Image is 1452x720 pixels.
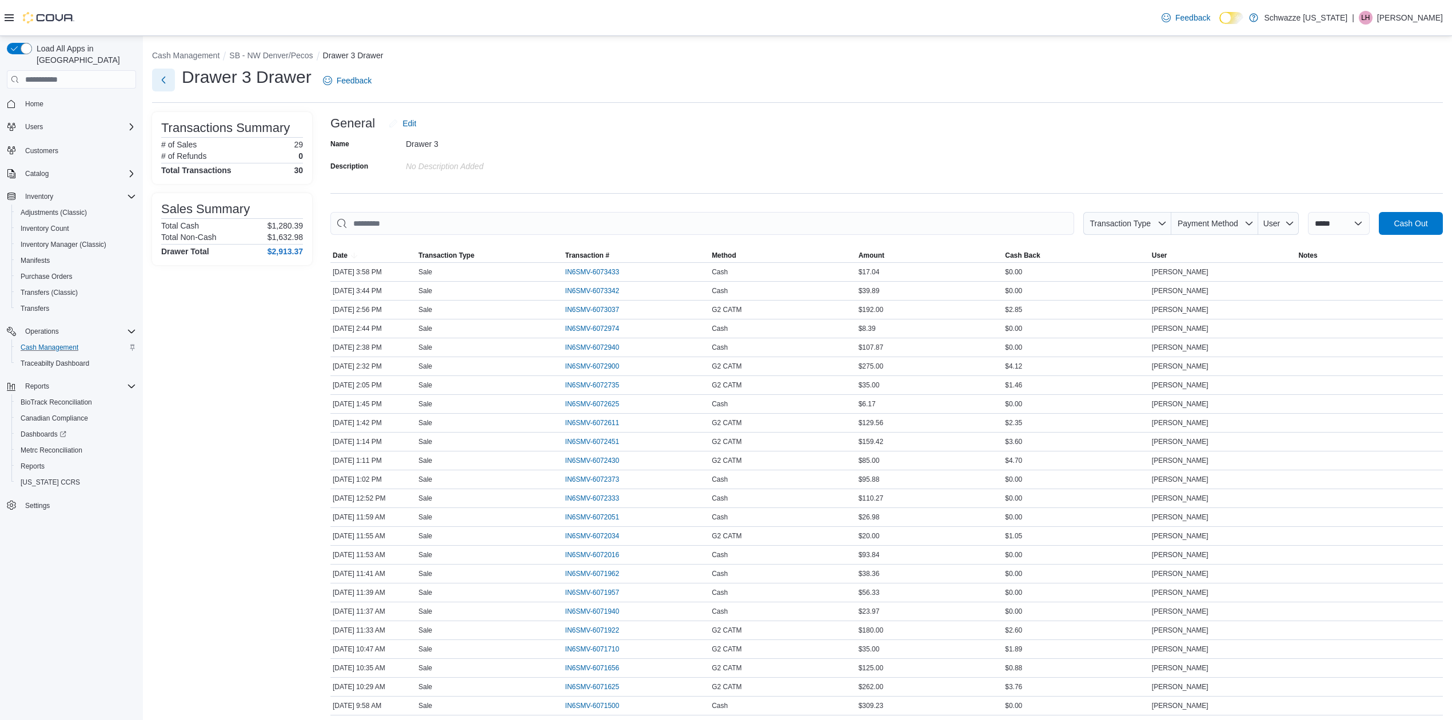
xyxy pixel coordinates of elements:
span: Manifests [21,256,50,265]
button: IN6SMV-6072611 [565,416,631,430]
span: User [1152,251,1167,260]
nav: Complex example [7,91,136,543]
span: [PERSON_NAME] [1152,286,1208,295]
div: [DATE] 11:55 AM [330,529,416,543]
span: Cash [712,286,728,295]
span: Cash [712,475,728,484]
button: IN6SMV-6071656 [565,661,631,675]
div: [DATE] 1:14 PM [330,435,416,449]
span: BioTrack Reconciliation [21,398,92,407]
span: [PERSON_NAME] [1152,324,1208,333]
span: $159.42 [859,437,883,446]
span: Transfers (Classic) [21,288,78,297]
button: Edit [384,112,421,135]
a: Canadian Compliance [16,411,93,425]
span: Method [712,251,736,260]
div: Drawer 3 [406,135,559,149]
span: Reports [21,379,136,393]
span: Reports [25,382,49,391]
span: BioTrack Reconciliation [16,395,136,409]
span: Purchase Orders [21,272,73,281]
span: Cash [712,513,728,522]
input: Dark Mode [1219,12,1243,24]
span: G2 CATM [712,418,741,427]
span: Users [25,122,43,131]
span: Feedback [337,75,372,86]
button: IN6SMV-6072373 [565,473,631,486]
div: $0.00 [1003,491,1150,505]
button: Traceabilty Dashboard [11,355,141,371]
button: Inventory Count [11,221,141,237]
p: Sale [418,286,432,295]
h6: Total Non-Cash [161,233,217,242]
span: IN6SMV-6072940 [565,343,620,352]
span: Cash Out [1394,218,1427,229]
span: [PERSON_NAME] [1152,305,1208,314]
button: Next [152,69,175,91]
span: Catalog [21,167,136,181]
p: Schwazze [US_STATE] [1264,11,1347,25]
button: IN6SMV-6072974 [565,322,631,335]
div: $0.00 [1003,397,1150,411]
span: Cash Management [16,341,136,354]
p: Sale [418,531,432,541]
div: [DATE] 2:05 PM [330,378,416,392]
a: Feedback [1157,6,1215,29]
button: Settings [2,497,141,514]
span: G2 CATM [712,437,741,446]
p: Sale [418,267,432,277]
span: IN6SMV-6072974 [565,324,620,333]
div: $2.35 [1003,416,1150,430]
span: Inventory Manager (Classic) [21,240,106,249]
div: $0.00 [1003,341,1150,354]
span: Date [333,251,348,260]
button: IN6SMV-6072900 [565,359,631,373]
p: Sale [418,343,432,352]
div: [DATE] 11:59 AM [330,510,416,524]
span: $275.00 [859,362,883,371]
span: $85.00 [859,456,880,465]
span: IN6SMV-6072625 [565,399,620,409]
span: Notes [1298,251,1317,260]
button: SB - NW Denver/Pecos [229,51,313,60]
div: [DATE] 3:58 PM [330,265,416,279]
span: IN6SMV-6073342 [565,286,620,295]
span: [PERSON_NAME] [1152,437,1208,446]
span: Cash [712,494,728,503]
p: 0 [298,151,303,161]
button: Cash Management [152,51,220,60]
h6: # of Sales [161,140,197,149]
span: Cash Back [1005,251,1040,260]
span: $35.00 [859,381,880,390]
span: G2 CATM [712,456,741,465]
span: $95.88 [859,475,880,484]
span: [PERSON_NAME] [1152,362,1208,371]
a: Inventory Count [16,222,74,235]
span: Adjustments (Classic) [16,206,136,219]
span: Dashboards [16,427,136,441]
span: Metrc Reconciliation [21,446,82,455]
a: Inventory Manager (Classic) [16,238,111,251]
a: Transfers (Classic) [16,286,82,299]
div: $2.85 [1003,303,1150,317]
button: Transaction Type [1083,212,1171,235]
span: Catalog [25,169,49,178]
span: IN6SMV-6071500 [565,701,620,710]
button: Canadian Compliance [11,410,141,426]
p: Sale [418,324,432,333]
span: IN6SMV-6071922 [565,626,620,635]
button: User [1150,249,1297,262]
span: Inventory [21,190,136,203]
button: IN6SMV-6073433 [565,265,631,279]
span: IN6SMV-6073037 [565,305,620,314]
button: Customers [2,142,141,158]
span: Adjustments (Classic) [21,208,87,217]
button: Catalog [2,166,141,182]
span: Customers [21,143,136,157]
a: [US_STATE] CCRS [16,475,85,489]
h4: 30 [294,166,303,175]
span: Reports [21,462,45,471]
button: IN6SMV-6072333 [565,491,631,505]
a: Home [21,97,48,111]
